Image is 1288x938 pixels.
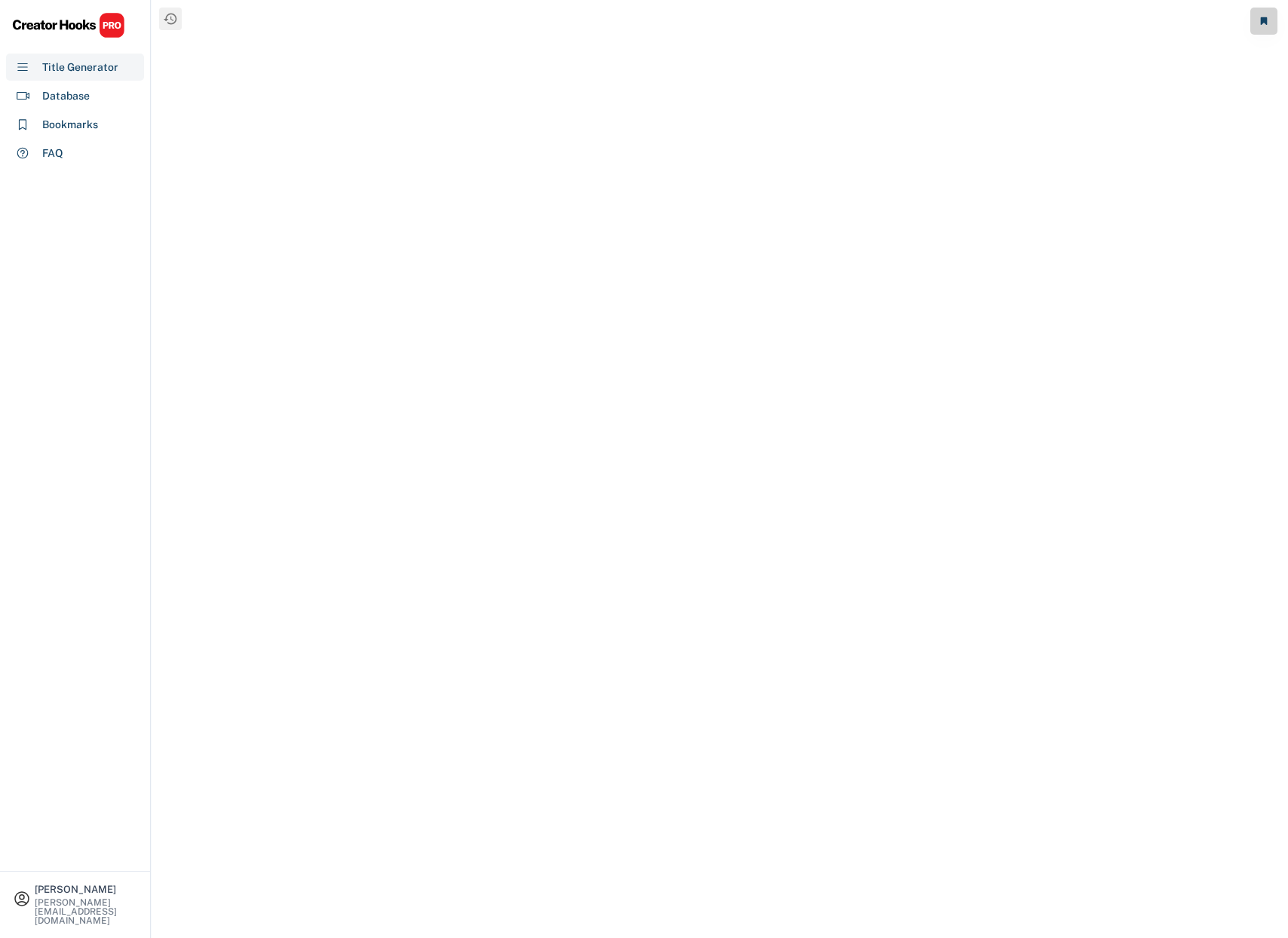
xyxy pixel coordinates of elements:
[42,117,98,133] div: Bookmarks
[42,146,63,161] div: FAQ
[35,898,137,925] div: [PERSON_NAME][EMAIL_ADDRESS][DOMAIN_NAME]
[35,884,137,894] div: [PERSON_NAME]
[42,60,118,75] div: Title Generator
[12,12,125,38] img: CHPRO%20Logo.svg
[42,88,90,104] div: Database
